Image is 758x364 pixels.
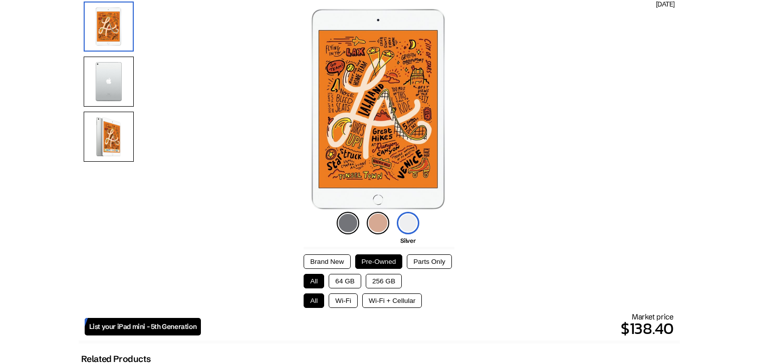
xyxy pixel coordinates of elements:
button: Wi-Fi + Cellular [362,293,422,308]
button: Wi-Fi [329,293,358,308]
button: All [304,274,324,288]
a: List your iPad mini - 5th Generation [85,318,201,335]
button: 64 GB [329,274,361,288]
button: Parts Only [407,254,451,269]
img: gold-icon [367,212,389,234]
button: 256 GB [366,274,402,288]
span: Silver [400,237,416,244]
div: Market price [201,312,673,340]
span: List your iPad mini - 5th Generation [89,322,197,331]
button: Pre-Owned [355,254,403,269]
img: silver-icon [397,212,419,234]
img: iPad mini (5th Generation) [312,9,446,209]
img: Rear [84,57,134,107]
button: All [304,293,324,308]
p: $138.40 [201,316,673,340]
img: space-gray-icon [337,212,359,234]
img: iPad mini (5th Generation) [84,2,134,52]
img: Side [84,112,134,162]
button: Brand New [304,254,350,269]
